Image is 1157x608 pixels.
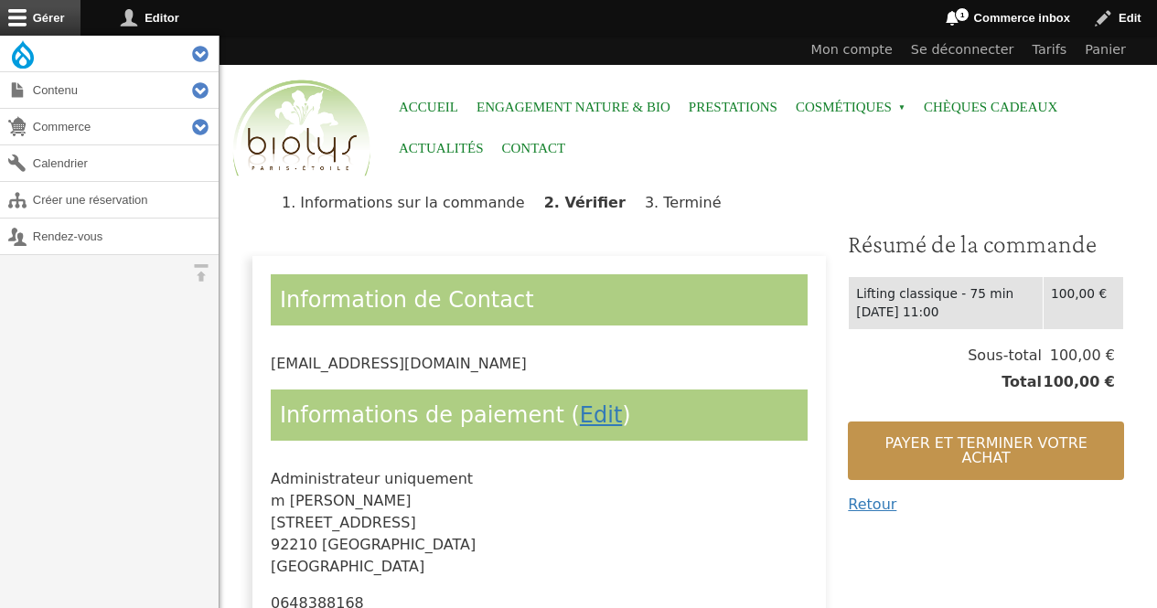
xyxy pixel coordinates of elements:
[544,194,640,211] li: Vérifier
[220,36,1157,192] header: Entête du site
[1044,276,1124,329] td: 100,00 €
[183,255,219,291] button: Orientation horizontale
[856,284,1035,304] div: Lifting classique - 75 min
[689,87,777,128] a: Prestations
[271,353,808,375] div: [EMAIL_ADDRESS][DOMAIN_NAME]
[924,87,1057,128] a: Chèques cadeaux
[322,536,476,553] span: [GEOGRAPHIC_DATA]
[955,7,970,22] span: 1
[848,421,1124,480] button: Payer et terminer votre achat
[1002,371,1042,393] span: Total
[856,304,938,319] time: [DATE] 11:00
[1076,36,1135,65] a: Panier
[280,402,631,428] span: Informations de paiement ( )
[229,77,375,181] img: Accueil
[280,287,534,313] span: Information de Contact
[802,36,902,65] a: Mon compte
[271,536,317,553] span: 92210
[968,345,1042,367] span: Sous-total
[1042,371,1115,393] span: 100,00 €
[502,128,566,169] a: Contact
[902,36,1023,65] a: Se déconnecter
[796,87,905,128] span: Cosmétiques
[1023,36,1077,65] a: Tarifs
[399,128,484,169] a: Actualités
[271,514,416,531] span: [STREET_ADDRESS]
[399,87,458,128] a: Accueil
[1042,345,1115,367] span: 100,00 €
[290,492,412,509] span: [PERSON_NAME]
[282,194,540,211] li: Informations sur la commande
[645,194,736,211] li: Terminé
[848,229,1124,260] h3: Résumé de la commande
[580,402,622,428] a: Edit
[477,87,670,128] a: Engagement Nature & Bio
[898,104,905,112] span: »
[271,492,285,509] span: m
[271,558,424,575] span: [GEOGRAPHIC_DATA]
[848,496,896,513] a: Retour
